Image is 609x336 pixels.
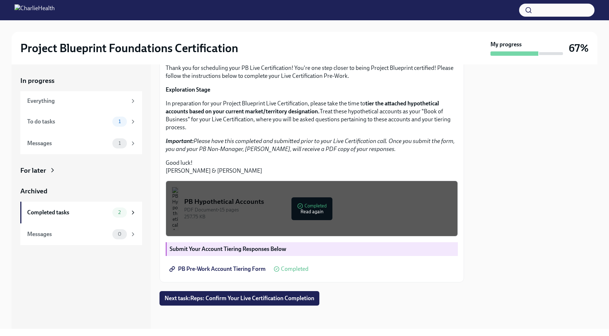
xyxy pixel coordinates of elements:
[569,42,589,55] h3: 67%
[166,262,271,276] a: PB Pre-Work Account Tiering Form
[20,133,142,154] a: Messages1
[114,119,125,124] span: 1
[171,265,266,273] span: PB Pre-Work Account Tiering Form
[166,86,210,93] strong: Exploration Stage
[165,295,314,302] span: Next task : Reps: Confirm Your Live Certification Completion
[27,118,109,126] div: To do tasks
[166,181,458,236] button: PB Hypothetical AccountsPDF Document•15 pages257.75 KBCompletedRead again
[172,187,178,230] img: PB Hypothetical Accounts
[490,41,522,49] strong: My progress
[114,210,125,215] span: 2
[27,139,109,147] div: Messages
[166,159,458,175] p: Good luck! [PERSON_NAME] & [PERSON_NAME]
[14,4,55,16] img: CharlieHealth
[20,166,142,175] a: For later
[20,41,238,55] h2: Project Blueprint Foundations Certification
[20,166,46,175] div: For later
[27,97,127,105] div: Everything
[166,64,458,80] p: Thank you for scheduling your PB Live Certification! You're one step closer to being Project Blue...
[20,186,142,196] a: Archived
[20,223,142,245] a: Messages0
[184,213,452,220] div: 257.75 KB
[27,230,109,238] div: Messages
[166,100,458,131] p: In preparation for your Project Blueprint Live Certification, please take the time to Treat these...
[114,140,125,146] span: 1
[170,245,286,252] strong: Submit Your Account Tiering Responses Below
[166,138,455,152] em: Please have this completed and submitted prior to your Live Certification call. Once you submit t...
[20,91,142,111] a: Everything
[20,111,142,133] a: To do tasks1
[20,76,142,85] a: In progress
[159,291,319,306] button: Next task:Reps: Confirm Your Live Certification Completion
[20,202,142,223] a: Completed tasks2
[113,231,126,237] span: 0
[281,266,308,272] span: Completed
[184,197,452,206] div: PB Hypothetical Accounts
[27,209,109,217] div: Completed tasks
[166,138,194,144] strong: Important:
[184,206,452,213] div: PDF Document • 15 pages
